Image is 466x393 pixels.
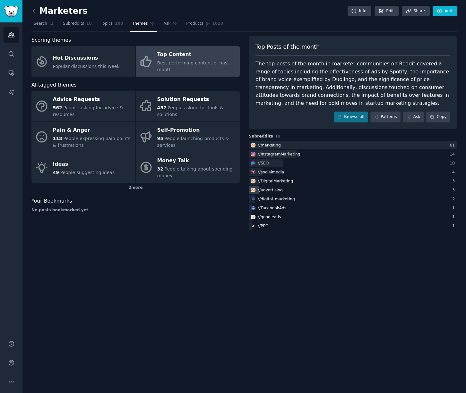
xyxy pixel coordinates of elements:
[370,112,401,122] a: Patterns
[157,125,237,135] div: Self-Promotion
[375,6,399,17] a: Edit
[249,213,457,221] a: googleadsr/googleads1
[255,43,320,51] span: Top Posts of the month
[452,223,457,229] div: 1
[258,170,284,175] div: r/ socialmedia
[61,19,94,32] a: Subreddits18
[258,223,268,229] div: r/ PPC
[249,222,457,230] a: PPCr/PPC1
[136,46,240,77] a: Top ContentBest-performing content of past month
[132,21,148,27] span: Themes
[258,161,269,166] div: r/ SEO
[157,50,237,60] div: Top Content
[249,195,457,203] a: digital_marketingr/digital_marketing2
[53,159,115,169] div: Ideas
[31,197,72,205] span: Your Bookmarks
[31,183,240,193] div: 2 more
[157,105,224,117] span: People asking for tools & solutions
[157,166,163,171] span: 32
[31,122,135,152] a: Pain & Anger118People expressing pain points & frustrations
[157,136,229,148] span: People launching products & services
[433,6,457,17] a: Add
[452,214,457,220] div: 1
[402,6,429,17] a: Share
[275,134,280,138] span: 18
[255,60,450,107] div: The top posts of the month in marketer communities on Reddit covered a range of topics including ...
[403,112,424,122] a: Ask
[450,152,457,157] div: 14
[136,152,240,183] a: Money Talk32People talking about spending money
[31,36,71,44] span: Scoring themes
[452,188,457,193] div: 3
[101,21,113,27] span: Topics
[251,161,255,165] img: SEO
[334,112,368,122] a: Browse all
[251,143,255,147] img: marketing
[258,179,293,184] div: r/ DigitalMarketing
[251,197,255,201] img: digital_marketing
[53,136,62,141] span: 118
[31,19,56,32] a: Search
[452,170,457,175] div: 4
[60,170,115,175] span: People suggesting ideas
[258,214,281,220] div: r/ googleads
[53,64,120,69] span: Popular discussions this week
[452,205,457,211] div: 1
[31,81,77,89] span: AI-tagged themes
[249,150,457,158] a: InstagramMarketingr/InstagramMarketing14
[251,215,255,219] img: googleads
[452,196,457,202] div: 2
[251,206,255,210] img: FacebookAds
[426,112,450,122] button: Copy
[452,179,457,184] div: 3
[31,152,135,183] a: Ideas49People suggesting ideas
[157,156,237,166] div: Money Talk
[53,136,131,148] span: People expressing pain points & frustrations
[186,21,203,27] span: Products
[348,6,371,17] a: Info
[157,166,233,178] span: People talking about spending money
[31,6,88,16] h2: Marketers
[251,224,255,228] img: PPC
[249,141,457,149] a: marketingr/marketing61
[184,19,225,32] a: Products1023
[157,136,163,141] span: 95
[53,170,59,175] span: 49
[31,207,240,213] div: No posts bookmarked yet
[115,21,123,27] span: 200
[258,196,295,202] div: r/ digital_marketing
[4,6,19,17] img: GummySearch logo
[249,168,457,176] a: socialmediar/socialmedia4
[258,188,283,193] div: r/ advertising
[53,105,123,117] span: People asking for advice & resources
[63,21,84,27] span: Subreddits
[53,105,62,110] span: 562
[136,91,240,121] a: Solution Requests457People asking for tools & solutions
[249,177,457,185] a: DigitalMarketingr/DigitalMarketing3
[249,134,273,139] span: Subreddits
[34,21,47,27] span: Search
[130,19,157,32] a: Themes
[450,143,457,148] div: 61
[157,95,237,105] div: Solution Requests
[212,21,223,27] span: 1023
[251,170,255,174] img: socialmedia
[157,105,167,110] span: 457
[163,21,170,27] span: Ask
[53,125,132,135] div: Pain & Anger
[258,205,286,211] div: r/ FacebookAds
[249,204,457,212] a: FacebookAdsr/FacebookAds1
[31,91,135,121] a: Advice Requests562People asking for advice & resources
[450,161,457,166] div: 10
[251,188,255,192] img: advertising
[258,152,300,157] div: r/ InstagramMarketing
[258,143,281,148] div: r/ marketing
[251,179,255,183] img: DigitalMarketing
[249,159,457,167] a: SEOr/SEO10
[31,46,135,77] a: Hot DiscussionsPopular discussions this week
[161,19,179,32] a: Ask
[99,19,125,32] a: Topics200
[249,186,457,194] a: advertisingr/advertising3
[86,21,92,27] span: 18
[157,60,229,72] span: Best-performing content of past month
